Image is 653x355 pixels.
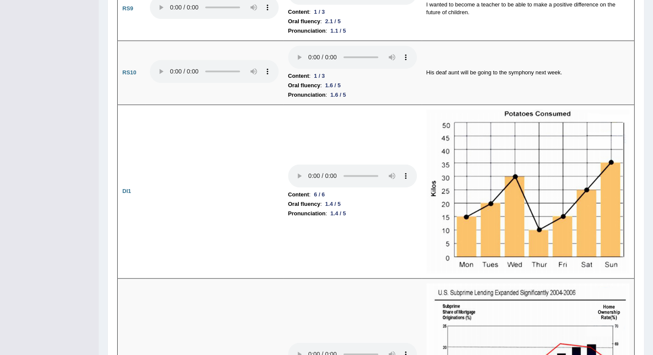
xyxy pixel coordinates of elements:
div: 1 / 3 [310,7,328,16]
li: : [288,71,417,81]
div: 1.4 / 5 [322,199,344,208]
li: : [288,190,417,199]
b: Content [288,190,309,199]
b: Oral fluency [288,81,320,90]
b: Content [288,7,309,17]
b: Content [288,71,309,81]
li: : [288,17,417,26]
b: Pronunciation [288,209,325,218]
b: RS9 [122,5,133,12]
div: 1.1 / 5 [327,26,349,35]
li: : [288,209,417,218]
div: 6 / 6 [310,190,328,199]
td: His deaf aunt will be going to the symphony next week. [422,41,635,105]
b: Pronunciation [288,26,325,36]
div: 1.6 / 5 [327,90,349,99]
li: : [288,7,417,17]
b: DI1 [122,188,131,194]
li: : [288,26,417,36]
li: : [288,81,417,90]
div: 1 / 3 [310,71,328,80]
div: 2.1 / 5 [322,17,344,26]
b: Pronunciation [288,90,325,100]
div: 1.6 / 5 [322,81,344,90]
b: Oral fluency [288,199,320,209]
b: Oral fluency [288,17,320,26]
b: RS10 [122,69,137,76]
li: : [288,199,417,209]
div: 1.4 / 5 [327,209,349,218]
li: : [288,90,417,100]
